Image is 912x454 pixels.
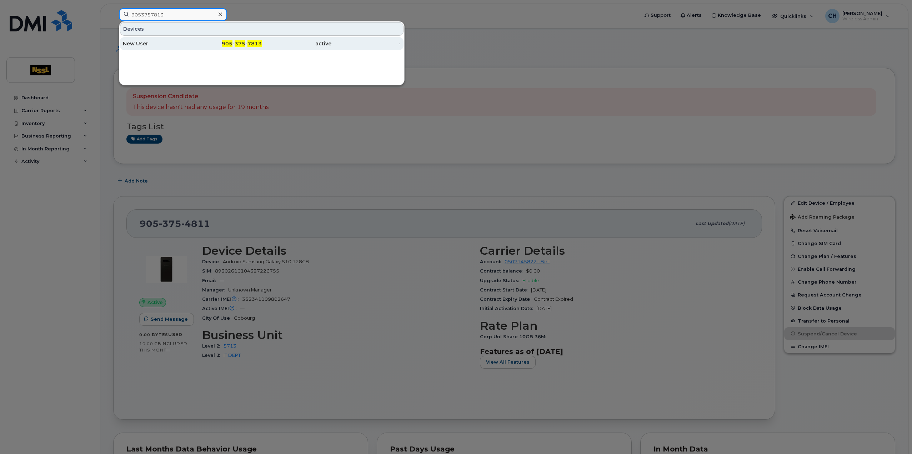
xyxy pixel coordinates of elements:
[222,40,232,47] span: 905
[331,40,401,47] div: -
[119,8,227,21] input: Find something...
[192,40,262,47] div: - -
[120,22,404,36] div: Devices
[262,40,331,47] div: active
[120,37,404,50] a: New User905-375-7813active-
[247,40,262,47] span: 7813
[123,40,192,47] div: New User
[235,40,245,47] span: 375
